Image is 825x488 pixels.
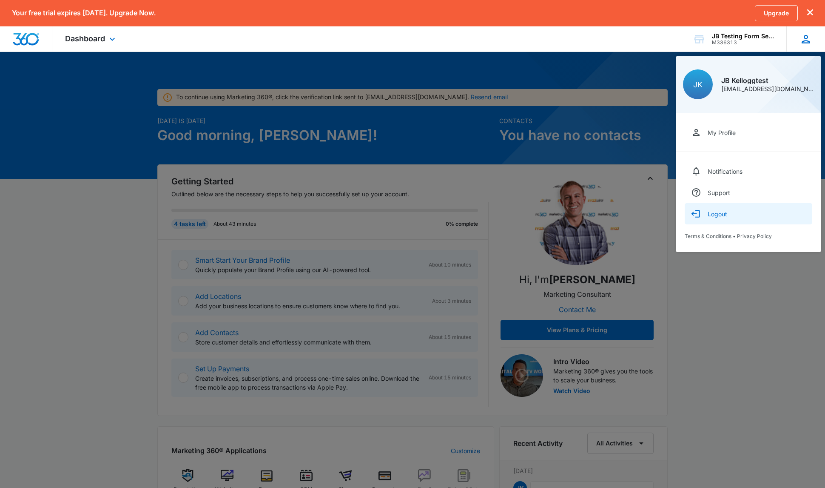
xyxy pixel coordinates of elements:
div: My Profile [708,129,736,136]
a: Notifications [685,161,812,182]
div: JB Kelloggtest [721,77,814,84]
div: Notifications [708,168,742,175]
span: Dashboard [65,34,105,43]
div: Support [708,189,730,196]
div: [EMAIL_ADDRESS][DOMAIN_NAME] [721,86,814,92]
button: Logout [685,203,812,224]
a: Support [685,182,812,203]
div: account name [712,33,774,40]
a: Terms & Conditions [685,233,731,239]
p: Your free trial expires [DATE]. Upgrade Now. [12,9,156,17]
div: Logout [708,210,727,218]
a: Upgrade [755,5,798,21]
div: account id [712,40,774,46]
button: dismiss this dialog [807,9,813,17]
span: JK [693,80,703,89]
div: Dashboard [52,26,130,52]
a: Privacy Policy [737,233,772,239]
div: • [685,233,812,239]
a: My Profile [685,122,812,143]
